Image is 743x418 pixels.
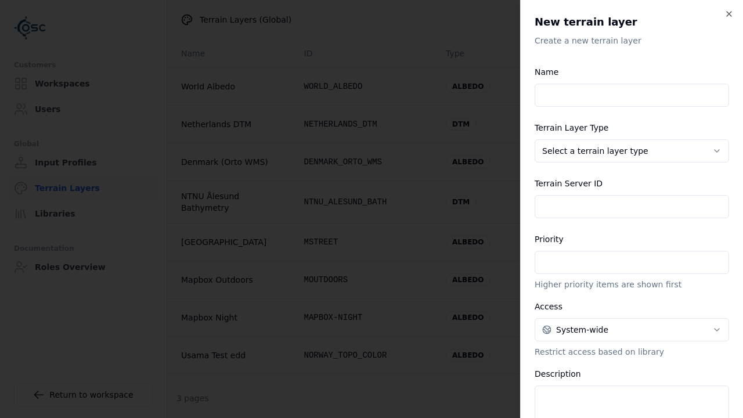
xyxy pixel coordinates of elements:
label: Priority [535,235,564,244]
p: Create a new terrain layer [535,35,729,46]
p: Restrict access based on library [535,346,729,358]
label: Terrain Server ID [535,179,603,188]
label: Access [535,302,562,311]
label: Description [535,369,581,379]
h2: New terrain layer [535,14,729,30]
label: Terrain Layer Type [535,123,608,132]
label: Name [535,67,558,77]
p: Higher priority items are shown first [535,279,729,290]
